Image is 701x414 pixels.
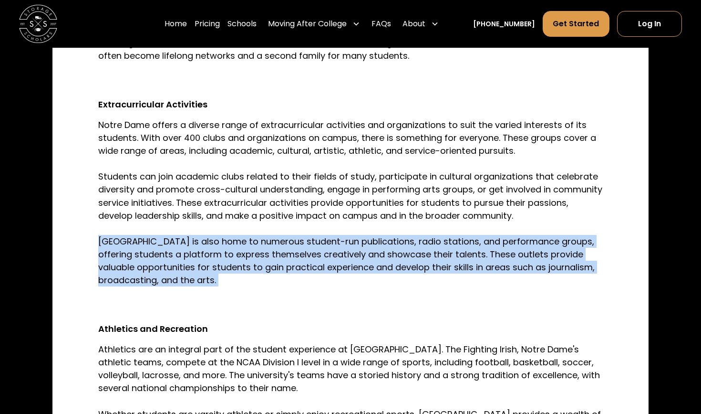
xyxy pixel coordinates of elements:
[227,11,257,37] a: Schools
[98,298,603,311] p: ‍
[268,18,347,30] div: Moving After College
[473,19,535,29] a: [PHONE_NUMBER]
[264,11,364,37] div: Moving After College
[98,322,603,335] h5: Athletics and Recreation
[165,11,187,37] a: Home
[399,11,443,37] div: About
[19,5,57,43] img: Storage Scholars main logo
[543,11,609,37] a: Get Started
[98,74,603,86] p: ‍
[402,18,425,30] div: About
[195,11,220,37] a: Pricing
[98,98,603,111] h5: Extracurricular Activities
[371,11,391,37] a: FAQs
[617,11,682,37] a: Log In
[98,118,603,287] p: Notre Dame offers a diverse range of extracurricular activities and organizations to suit the var...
